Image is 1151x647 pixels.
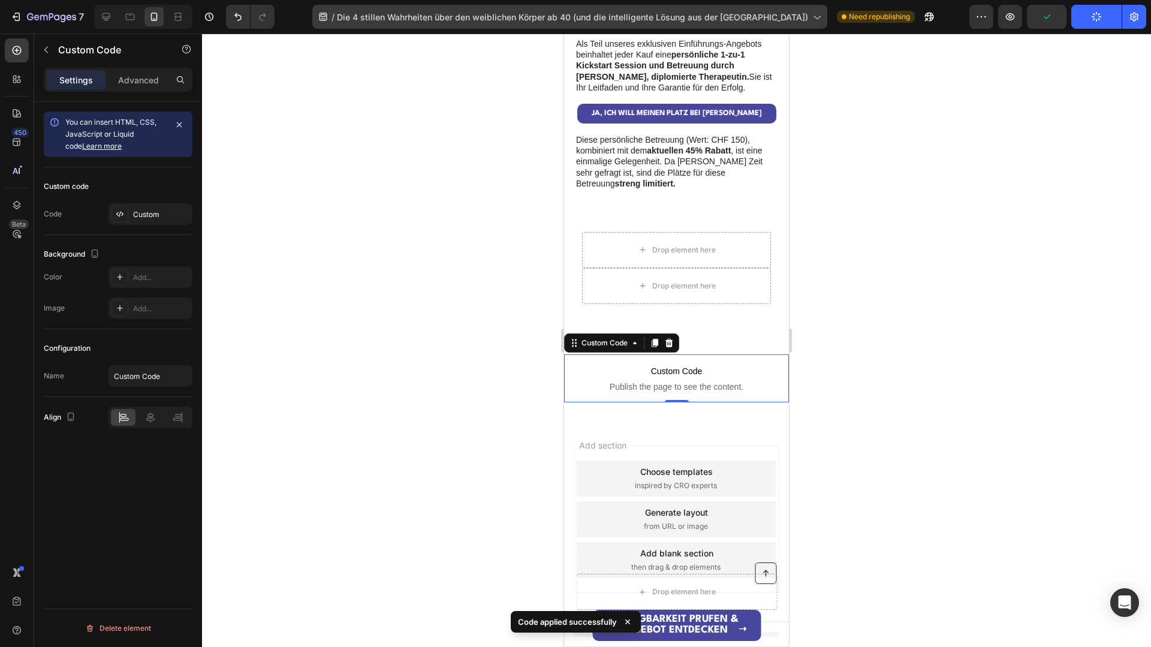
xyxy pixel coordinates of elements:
[44,272,62,282] div: Color
[85,621,151,636] div: Delete element
[5,5,89,29] button: 7
[44,371,64,381] div: Name
[44,343,91,354] div: Configuration
[44,181,89,192] div: Custom code
[44,209,62,219] div: Code
[11,128,29,137] div: 450
[44,303,65,314] div: Image
[9,219,29,229] div: Beta
[332,11,335,23] span: /
[1110,588,1139,617] div: Open Intercom Messenger
[133,209,189,220] div: Custom
[118,74,159,86] p: Advanced
[226,5,275,29] div: Undo/Redo
[44,246,102,263] div: Background
[133,303,189,314] div: Add...
[59,74,93,86] p: Settings
[564,34,789,647] iframe: Design area
[133,272,189,283] div: Add...
[65,118,156,151] span: You can insert HTML, CSS, JavaScript or Liquid code
[79,10,84,24] p: 7
[337,11,808,23] span: Die 4 stillen Wahrheiten über den weiblichen Körper ab 40 (und die intelligente Lösung aus der [G...
[82,142,122,151] a: Learn more
[44,410,78,426] div: Align
[58,43,160,57] p: Custom Code
[849,11,910,22] span: Need republishing
[518,616,617,628] p: Code applied successfully
[44,619,192,638] button: Delete element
